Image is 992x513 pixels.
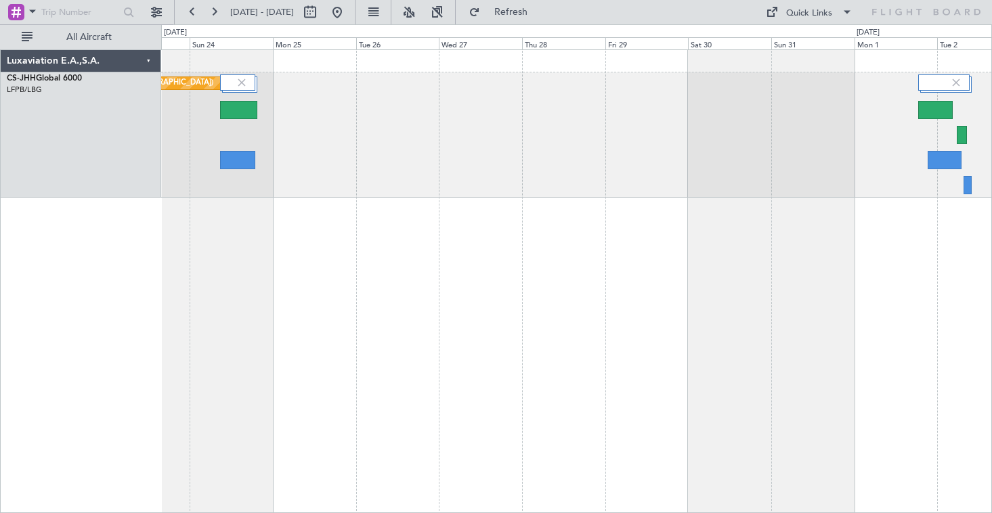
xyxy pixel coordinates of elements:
button: All Aircraft [15,26,147,48]
a: LFPB/LBG [7,85,42,95]
div: [DATE] [857,27,880,39]
div: Fri 29 [605,37,689,49]
button: Refresh [462,1,544,23]
div: [DATE] [164,27,187,39]
img: gray-close.svg [236,76,248,89]
div: Mon 25 [273,37,356,49]
div: Sun 31 [771,37,855,49]
div: Sat 30 [688,37,771,49]
img: gray-close.svg [950,76,962,89]
input: Trip Number [41,2,119,22]
button: Quick Links [759,1,859,23]
span: CS-JHH [7,74,36,83]
div: Mon 1 [855,37,938,49]
div: Sun 24 [190,37,273,49]
span: All Aircraft [35,32,143,42]
div: Wed 27 [439,37,522,49]
div: Thu 28 [522,37,605,49]
span: [DATE] - [DATE] [230,6,294,18]
span: Refresh [483,7,540,17]
a: CS-JHHGlobal 6000 [7,74,82,83]
div: Tue 26 [356,37,439,49]
div: Quick Links [786,7,832,20]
